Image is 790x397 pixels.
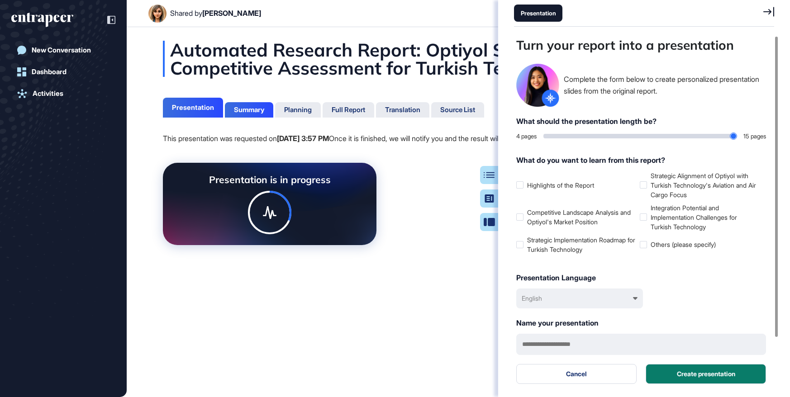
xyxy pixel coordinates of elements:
[284,106,312,114] div: Planning
[33,90,63,98] div: Activities
[385,106,420,114] div: Translation
[11,41,115,59] a: New Conversation
[163,133,582,145] div: This presentation was requested on Once it is finished, we will notify you and the result will be...
[516,132,537,141] div: 4 pages
[11,13,73,27] div: entrapeer-logo
[202,9,261,18] span: [PERSON_NAME]
[564,74,766,97] div: Complete the form below to create personalized presentation slides from the original report.
[640,240,760,249] label: Others (please specify)
[743,132,766,141] div: 15 pages
[640,203,760,232] label: Integration Potential and Implementation Challenges for Turkish Technology
[11,63,115,81] a: Dashboard
[516,64,559,107] img: reese-medium-with-bg.png
[163,41,754,77] div: Automated Research Report: Optiyol Strategic and Competitive Assessment for Turkish Technology
[148,5,167,23] img: User Image
[646,364,766,384] button: Create presentation
[332,106,365,114] div: Full Report
[516,364,637,384] button: Cancel
[516,155,766,165] div: What do you want to learn from this report?
[277,134,329,143] b: [DATE] 3:57 PM
[516,235,636,254] label: Strategic Implementation Roadmap for Turkish Technology
[177,174,362,185] div: Presentation is in progress
[11,85,115,103] a: Activities
[440,106,475,114] div: Source List
[516,208,636,227] label: Competitive Landscape Analysis and Optiyol's Market Position
[640,171,760,199] label: Strategic Alignment of Optiyol with Turkish Technology's Aviation and Air Cargo Focus
[170,9,261,18] div: Shared by
[522,293,542,303] div: English
[172,104,214,112] div: Presentation
[516,272,766,283] div: Presentation Language
[516,317,766,328] div: Name your presentation
[32,68,67,76] div: Dashboard
[516,180,636,190] label: Highlights of the Report
[514,5,562,22] div: Presentation
[234,106,264,114] div: Summary
[516,36,766,55] div: Turn your report into a presentation
[516,116,766,127] div: What should the presentation length be?
[32,46,91,54] div: New Conversation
